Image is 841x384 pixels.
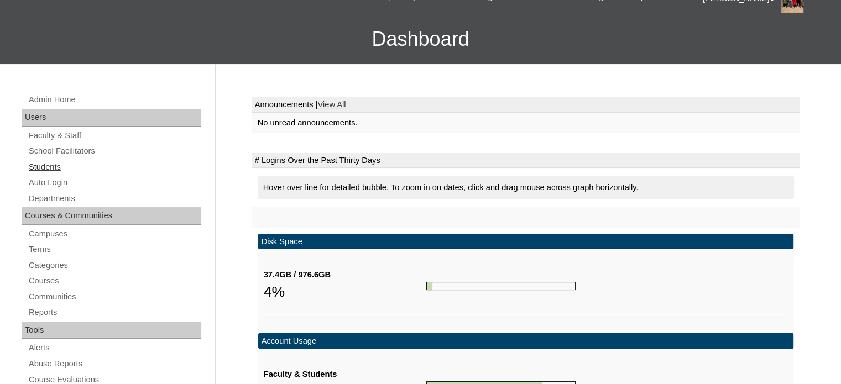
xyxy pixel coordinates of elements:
[317,100,346,109] a: View All
[22,322,201,339] div: Tools
[28,129,201,143] a: Faculty & Staff
[28,227,201,241] a: Campuses
[28,192,201,206] a: Departments
[28,176,201,190] a: Auto Login
[28,243,201,256] a: Terms
[252,153,800,169] td: # Logins Over the Past Thirty Days
[6,14,835,64] h3: Dashboard
[258,234,793,250] td: Disk Space
[28,259,201,272] a: Categories
[22,207,201,225] div: Courses & Communities
[264,269,426,281] div: 37.4GB / 976.6GB
[252,113,800,133] td: No unread announcements.
[252,97,800,113] td: Announcements |
[28,274,201,288] a: Courses
[264,369,426,380] div: Faculty & Students
[28,160,201,174] a: Students
[258,333,793,349] td: Account Usage
[28,357,201,371] a: Abuse Reports
[22,109,201,127] div: Users
[264,281,426,303] div: 4%
[28,93,201,107] a: Admin Home
[28,144,201,158] a: School Facilitators
[28,290,201,304] a: Communities
[28,341,201,355] a: Alerts
[258,176,794,199] div: Hover over line for detailed bubble. To zoom in on dates, click and drag mouse across graph horiz...
[28,306,201,319] a: Reports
